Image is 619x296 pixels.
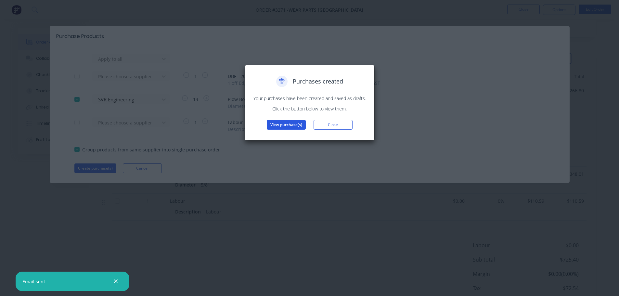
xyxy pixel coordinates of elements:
span: Purchases created [293,77,343,86]
div: Email sent [22,278,45,285]
button: Close [314,120,353,130]
p: Click the button below to view them. [251,105,368,112]
button: View purchase(s) [267,120,306,130]
p: Your purchases have been created and saved as drafts. [251,95,368,102]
